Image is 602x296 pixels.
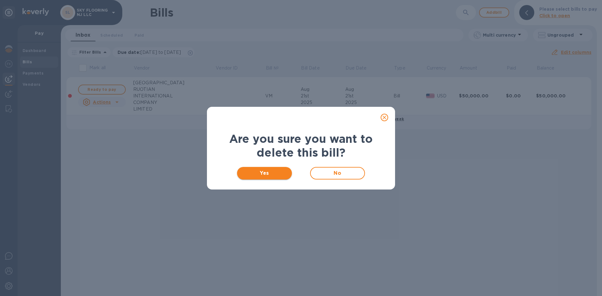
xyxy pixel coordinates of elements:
[316,169,359,177] span: No
[237,167,292,179] button: Yes
[377,110,392,125] button: close
[242,169,287,177] span: Yes
[310,167,365,179] button: No
[229,132,373,159] b: Are you sure you want to delete this bill?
